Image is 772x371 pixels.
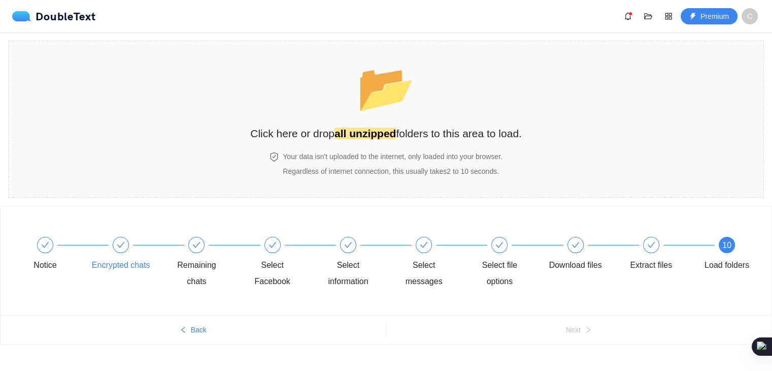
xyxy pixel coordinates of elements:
div: Encrypted chats [92,257,150,273]
span: bell [620,12,635,20]
div: Select file options [470,237,546,290]
div: Download files [546,237,622,273]
span: safety-certificate [270,152,279,162]
h2: Click here or drop folders to this area to load. [250,125,522,142]
span: left [180,326,187,334]
button: bell [620,8,636,24]
button: Nextright [386,322,772,338]
div: Notice [33,257,56,273]
a: logoDoubleText [12,11,96,21]
div: Select Facebook [243,237,319,290]
span: 10 [722,241,731,250]
img: logo [12,11,36,21]
span: check [41,241,49,249]
div: Select information [319,237,394,290]
span: check [192,241,200,249]
div: Download files [549,257,602,273]
button: thunderboltPremium [681,8,737,24]
span: thunderbolt [689,13,696,21]
div: 10Load folders [697,237,756,273]
span: check [344,241,352,249]
div: Select file options [470,257,529,290]
span: appstore [661,12,676,20]
span: Regardless of internet connection, this usually takes 2 to 10 seconds . [283,167,499,175]
span: check [647,241,655,249]
button: folder-open [640,8,656,24]
span: check [420,241,428,249]
div: Select messages [394,257,453,290]
div: DoubleText [12,11,96,21]
div: Select Facebook [243,257,302,290]
span: check [495,241,504,249]
strong: all unzipped [334,128,396,139]
div: Extract files [630,257,672,273]
span: folder [357,62,415,114]
span: check [268,241,277,249]
button: leftBack [1,322,386,338]
div: Encrypted chats [91,237,167,273]
div: Remaining chats [167,237,243,290]
div: Select information [319,257,378,290]
button: appstore [660,8,677,24]
div: Load folders [704,257,749,273]
span: check [117,241,125,249]
span: C [747,8,752,24]
span: Back [191,324,207,335]
span: check [572,241,580,249]
div: Select messages [394,237,470,290]
div: Notice [16,237,91,273]
h4: Your data isn't uploaded to the internet, only loaded into your browser. [283,151,502,162]
div: Remaining chats [167,257,226,290]
div: Extract files [622,237,697,273]
span: folder-open [641,12,656,20]
span: Premium [700,11,729,22]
